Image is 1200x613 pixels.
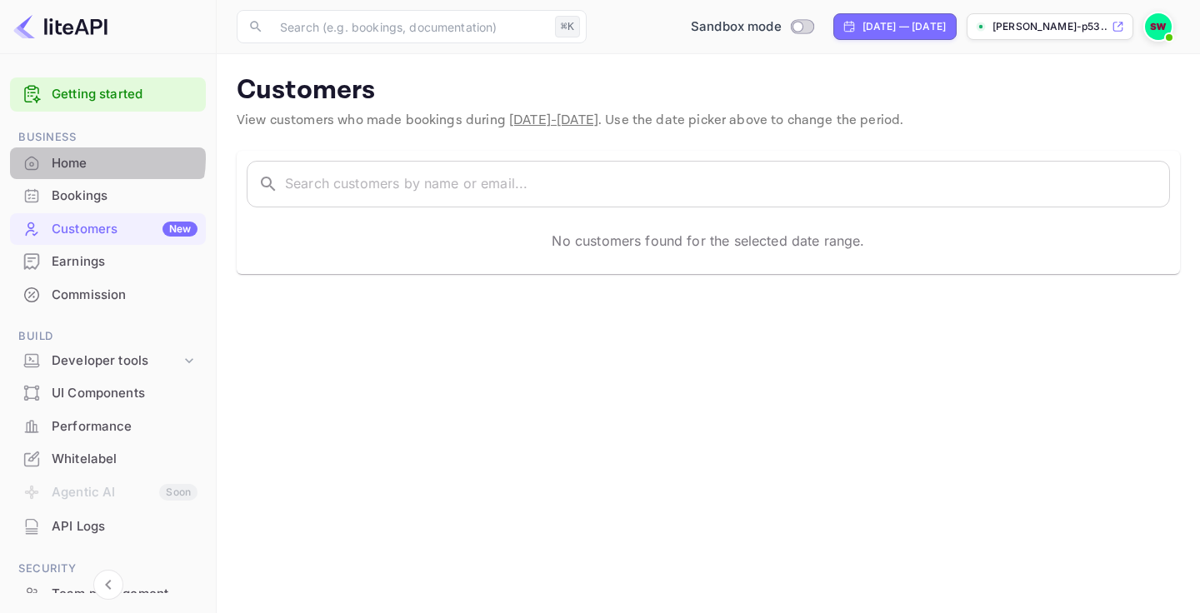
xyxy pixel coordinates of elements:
div: Bookings [10,180,206,212]
div: New [162,222,197,237]
p: [PERSON_NAME]-p53... [992,19,1108,34]
div: Developer tools [52,351,181,371]
div: Earnings [52,252,197,272]
div: Commission [10,279,206,311]
div: Performance [10,411,206,443]
div: Commission [52,286,197,305]
span: Sandbox mode [691,17,782,37]
div: Home [10,147,206,180]
a: Earnings [10,246,206,277]
div: Bookings [52,187,197,206]
img: Stephanie Waismann [1145,13,1172,40]
a: Getting started [52,85,197,104]
div: CustomersNew [10,213,206,246]
div: Performance [52,417,197,436]
div: Home [52,154,197,173]
a: UI Components [10,377,206,408]
a: Performance [10,411,206,441]
div: Getting started [10,77,206,112]
p: No customers found for the selected date range. [552,231,864,251]
a: CustomersNew [10,213,206,244]
div: Team management [52,585,197,604]
input: Search (e.g. bookings, documentation) [270,10,548,43]
a: Team management [10,578,206,609]
div: [DATE] — [DATE] [862,19,946,34]
span: View customers who made bookings during . Use the date picker above to change the period. [237,112,903,129]
p: Customers [237,74,1180,107]
a: API Logs [10,511,206,541]
a: Bookings [10,180,206,211]
input: Search customers by name or email... [285,161,1170,207]
span: Business [10,128,206,147]
div: Customers [52,220,197,239]
div: Switch to Production mode [684,17,820,37]
div: UI Components [10,377,206,410]
img: LiteAPI logo [13,13,107,40]
div: API Logs [52,517,197,536]
button: Collapse navigation [93,570,123,600]
span: Build [10,327,206,346]
div: API Logs [10,511,206,543]
a: Home [10,147,206,178]
div: Developer tools [10,346,206,376]
div: UI Components [52,384,197,403]
a: Commission [10,279,206,310]
span: [DATE] - [DATE] [509,112,598,129]
div: Earnings [10,246,206,278]
div: Whitelabel [52,450,197,469]
span: Security [10,560,206,578]
div: Whitelabel [10,443,206,476]
div: ⌘K [555,16,580,37]
div: Click to change the date range period [833,13,957,40]
a: Whitelabel [10,443,206,474]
